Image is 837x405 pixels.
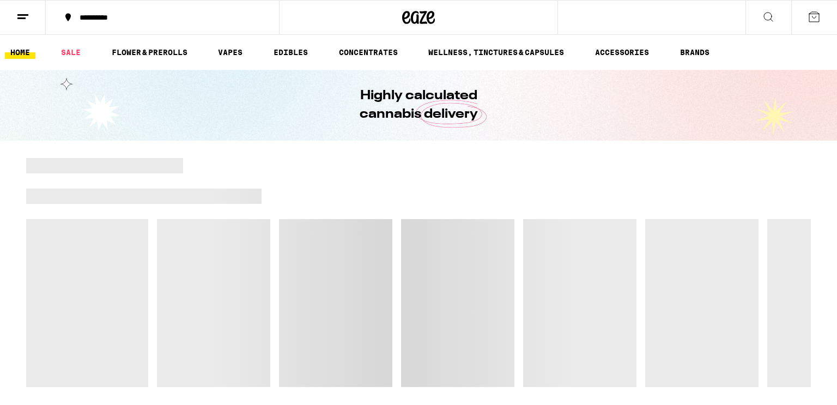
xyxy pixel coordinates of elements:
[329,87,508,124] h1: Highly calculated cannabis delivery
[268,46,313,59] a: EDIBLES
[106,46,193,59] a: FLOWER & PREROLLS
[213,46,248,59] a: VAPES
[5,46,35,59] a: HOME
[675,46,715,59] button: BRANDS
[56,46,86,59] a: SALE
[333,46,403,59] a: CONCENTRATES
[423,46,569,59] a: WELLNESS, TINCTURES & CAPSULES
[590,46,654,59] a: ACCESSORIES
